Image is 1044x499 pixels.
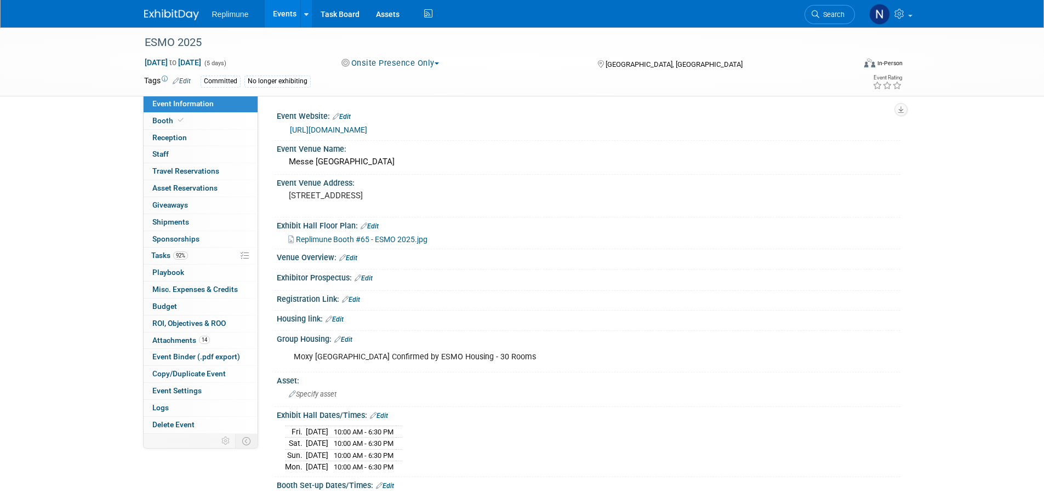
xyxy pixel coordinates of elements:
span: 92% [173,251,188,260]
span: Staff [152,150,169,158]
div: Moxy [GEOGRAPHIC_DATA] Confirmed by ESMO Housing - 30 Rooms [286,346,780,368]
img: ExhibitDay [144,9,199,20]
span: 10:00 AM - 6:30 PM [334,428,393,436]
td: Tags [144,75,191,88]
div: Committed [201,76,241,87]
img: Nicole Schaeffner [869,4,890,25]
span: Shipments [152,217,189,226]
a: Edit [333,113,351,121]
a: Copy/Duplicate Event [144,366,258,382]
a: Attachments14 [144,332,258,349]
span: Sponsorships [152,234,199,243]
a: Staff [144,146,258,163]
span: Replimune Booth #65 - ESMO 2025.jpg [296,235,427,244]
a: Misc. Expenses & Credits [144,282,258,298]
a: Sponsorships [144,231,258,248]
td: [DATE] [306,449,328,461]
i: Booth reservation complete [178,117,184,123]
a: Event Binder (.pdf export) [144,349,258,365]
a: Tasks92% [144,248,258,264]
div: Booth Set-up Dates/Times: [277,477,900,491]
a: Edit [334,336,352,343]
a: Delete Event [144,417,258,433]
a: Edit [339,254,357,262]
a: Travel Reservations [144,163,258,180]
div: Event Website: [277,108,900,122]
span: Event Binder (.pdf export) [152,352,240,361]
a: Edit [361,222,379,230]
div: Messe [GEOGRAPHIC_DATA] [285,153,892,170]
div: Housing link: [277,311,900,325]
td: Personalize Event Tab Strip [216,434,236,448]
span: Budget [152,302,177,311]
div: Asset: [277,372,900,386]
a: Giveaways [144,197,258,214]
span: to [168,58,178,67]
span: Reception [152,133,187,142]
a: Search [805,5,855,24]
a: Shipments [144,214,258,231]
span: 10:00 AM - 6:30 PM [334,439,393,448]
a: Playbook [144,265,258,281]
a: Edit [376,482,394,490]
td: Sat. [285,438,306,450]
a: Logs [144,400,258,416]
td: Toggle Event Tabs [235,434,258,448]
div: Exhibitor Prospectus: [277,269,900,284]
div: Event Venue Address: [277,175,900,188]
a: [URL][DOMAIN_NAME] [290,125,367,134]
a: Edit [370,412,388,420]
div: No longer exhibiting [244,76,311,87]
span: Attachments [152,336,210,345]
span: ROI, Objectives & ROO [152,319,226,328]
div: Event Venue Name: [277,141,900,154]
a: Reception [144,130,258,146]
div: In-Person [877,59,903,67]
a: Edit [355,274,373,282]
a: Booth [144,113,258,129]
div: Venue Overview: [277,249,900,263]
span: [DATE] [DATE] [144,58,202,67]
a: Budget [144,299,258,315]
a: Event Settings [144,383,258,399]
span: Event Information [152,99,214,108]
td: Fri. [285,426,306,438]
div: Registration Link: [277,291,900,305]
a: Asset Reservations [144,180,258,197]
span: Travel Reservations [152,167,219,175]
span: Asset Reservations [152,183,218,192]
a: Edit [342,296,360,303]
a: Edit [326,316,344,323]
span: 10:00 AM - 6:30 PM [334,451,393,460]
span: Logs [152,403,169,412]
div: Event Format [790,57,903,73]
span: Tasks [151,251,188,260]
span: Replimune [212,10,249,19]
td: [DATE] [306,426,328,438]
td: [DATE] [306,438,328,450]
span: (5 days) [203,60,226,67]
span: Copy/Duplicate Event [152,369,226,378]
div: ESMO 2025 [141,33,838,53]
td: [DATE] [306,461,328,473]
div: Exhibit Hall Floor Plan: [277,217,900,232]
span: Event Settings [152,386,202,395]
span: 10:00 AM - 6:30 PM [334,463,393,471]
span: Playbook [152,268,184,277]
div: Group Housing: [277,331,900,345]
span: Giveaways [152,200,188,209]
span: Booth [152,116,186,125]
td: Sun. [285,449,306,461]
span: [GEOGRAPHIC_DATA], [GEOGRAPHIC_DATA] [606,60,743,68]
div: Exhibit Hall Dates/Times: [277,407,900,421]
button: Onsite Presence Only [338,58,443,69]
span: Delete Event [152,420,195,429]
a: Event Information [144,96,258,112]
a: ROI, Objectives & ROO [144,316,258,332]
div: Event Rating [872,75,902,81]
span: Specify asset [289,390,336,398]
span: 14 [199,336,210,344]
pre: [STREET_ADDRESS] [289,191,524,200]
span: Misc. Expenses & Credits [152,285,238,294]
td: Mon. [285,461,306,473]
